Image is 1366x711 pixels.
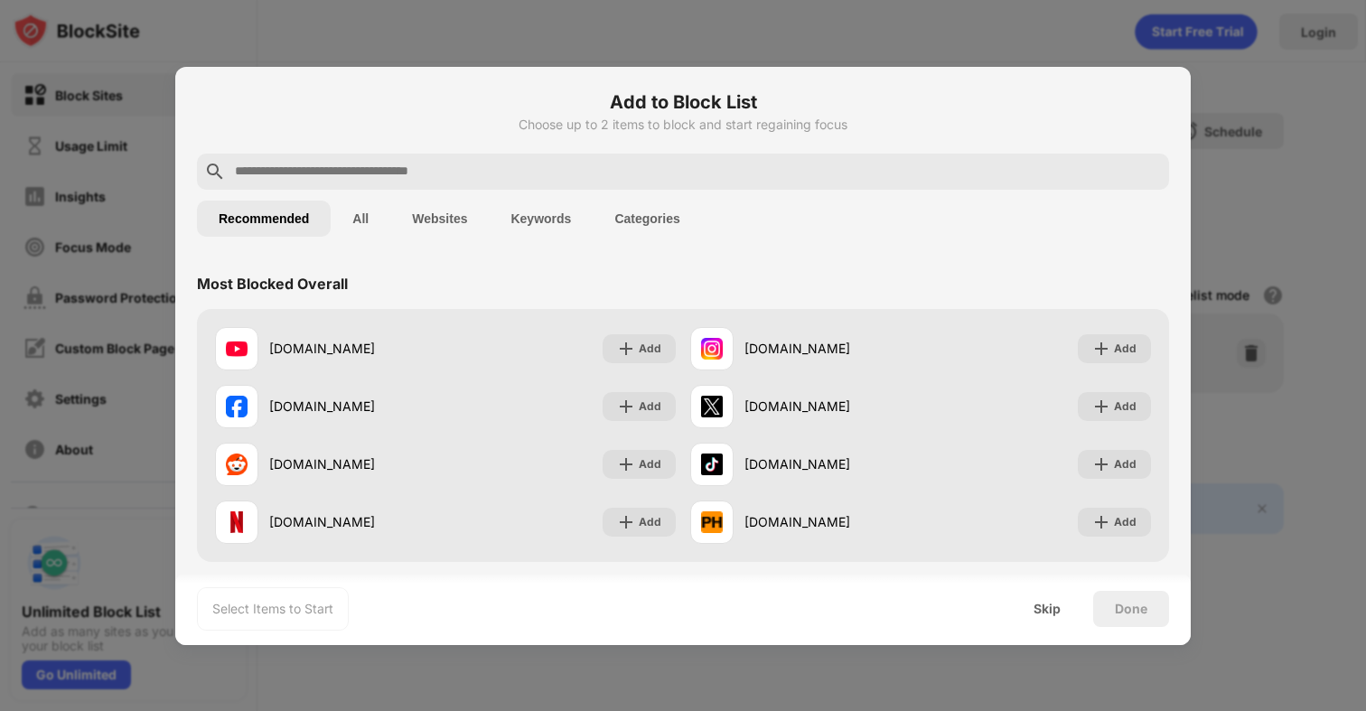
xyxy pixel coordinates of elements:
[269,339,445,358] div: [DOMAIN_NAME]
[197,89,1169,116] h6: Add to Block List
[489,201,593,237] button: Keywords
[639,455,661,473] div: Add
[744,397,921,416] div: [DOMAIN_NAME]
[226,396,248,417] img: favicons
[1034,602,1061,616] div: Skip
[701,511,723,533] img: favicons
[744,454,921,473] div: [DOMAIN_NAME]
[639,513,661,531] div: Add
[639,398,661,416] div: Add
[226,454,248,475] img: favicons
[744,339,921,358] div: [DOMAIN_NAME]
[701,338,723,360] img: favicons
[197,201,331,237] button: Recommended
[1114,455,1137,473] div: Add
[269,397,445,416] div: [DOMAIN_NAME]
[1114,513,1137,531] div: Add
[701,454,723,475] img: favicons
[331,201,390,237] button: All
[197,275,348,293] div: Most Blocked Overall
[197,117,1169,132] div: Choose up to 2 items to block and start regaining focus
[269,454,445,473] div: [DOMAIN_NAME]
[1114,398,1137,416] div: Add
[226,338,248,360] img: favicons
[390,201,489,237] button: Websites
[226,511,248,533] img: favicons
[639,340,661,358] div: Add
[1115,602,1147,616] div: Done
[204,161,226,182] img: search.svg
[701,396,723,417] img: favicons
[1114,340,1137,358] div: Add
[744,512,921,531] div: [DOMAIN_NAME]
[212,600,333,618] div: Select Items to Start
[593,201,701,237] button: Categories
[269,512,445,531] div: [DOMAIN_NAME]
